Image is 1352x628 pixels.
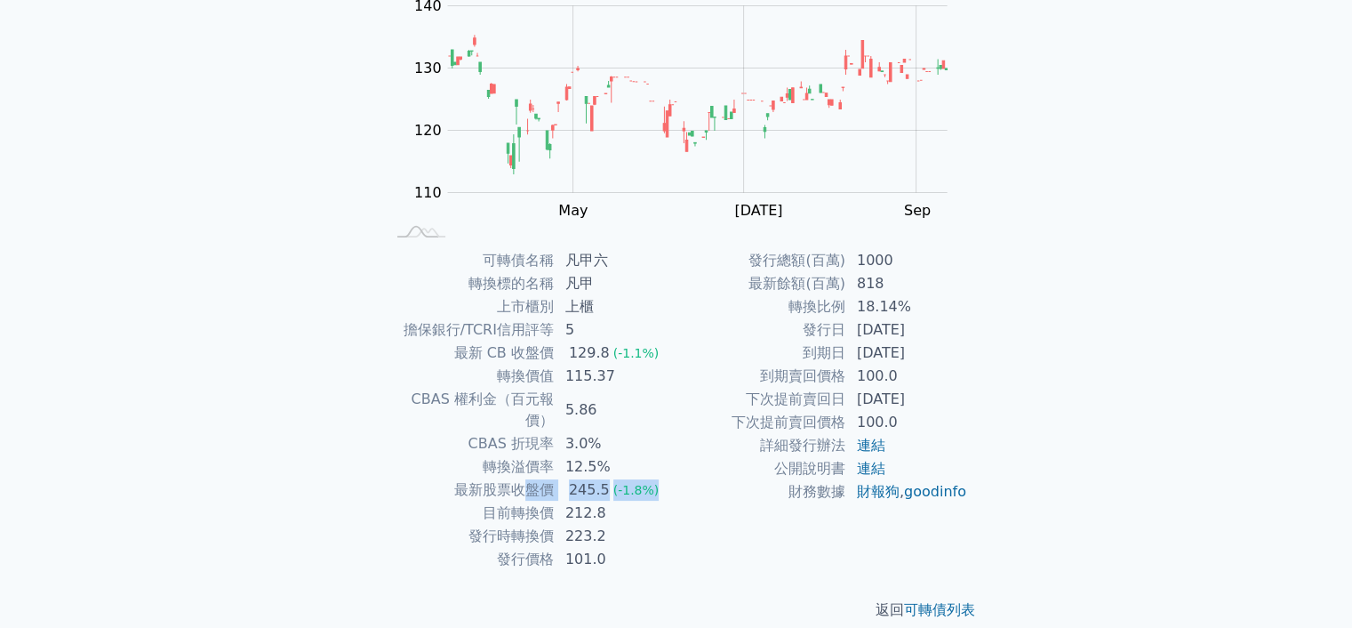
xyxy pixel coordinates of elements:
[555,249,676,272] td: 凡甲六
[846,480,968,503] td: ,
[385,388,555,432] td: CBAS 權利金（百元報價）
[385,432,555,455] td: CBAS 折現率
[676,411,846,434] td: 下次提前賣回價格
[555,272,676,295] td: 凡甲
[414,184,442,201] tspan: 110
[555,502,676,525] td: 212.8
[385,249,555,272] td: 可轉債名稱
[555,525,676,548] td: 223.2
[385,525,555,548] td: 發行時轉換價
[555,295,676,318] td: 上櫃
[846,388,968,411] td: [DATE]
[414,122,442,139] tspan: 120
[676,318,846,342] td: 發行日
[555,388,676,432] td: 5.86
[555,548,676,571] td: 101.0
[385,342,555,365] td: 最新 CB 收盤價
[555,365,676,388] td: 115.37
[676,434,846,457] td: 詳細發行辦法
[904,202,931,219] tspan: Sep
[846,249,968,272] td: 1000
[846,318,968,342] td: [DATE]
[555,318,676,342] td: 5
[385,502,555,525] td: 目前轉換價
[385,479,555,502] td: 最新股票收盤價
[558,202,588,219] tspan: May
[385,272,555,295] td: 轉換標的名稱
[676,342,846,365] td: 到期日
[414,60,442,76] tspan: 130
[857,437,885,454] a: 連結
[676,457,846,480] td: 公開說明書
[846,342,968,365] td: [DATE]
[555,432,676,455] td: 3.0%
[385,318,555,342] td: 擔保銀行/TCRI信用評等
[846,272,968,295] td: 818
[904,483,966,500] a: goodinfo
[565,342,613,364] div: 129.8
[385,295,555,318] td: 上市櫃別
[857,483,900,500] a: 財報狗
[613,483,660,497] span: (-1.8%)
[846,411,968,434] td: 100.0
[846,365,968,388] td: 100.0
[385,455,555,479] td: 轉換溢價率
[904,601,975,618] a: 可轉債列表
[676,249,846,272] td: 發行總額(百萬)
[676,272,846,295] td: 最新餘額(百萬)
[676,365,846,388] td: 到期賣回價格
[565,479,613,501] div: 245.5
[857,460,885,477] a: 連結
[364,600,989,621] p: 返回
[676,388,846,411] td: 下次提前賣回日
[676,480,846,503] td: 財務數據
[734,202,782,219] tspan: [DATE]
[613,346,660,360] span: (-1.1%)
[385,365,555,388] td: 轉換價值
[385,548,555,571] td: 發行價格
[555,455,676,479] td: 12.5%
[676,295,846,318] td: 轉換比例
[846,295,968,318] td: 18.14%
